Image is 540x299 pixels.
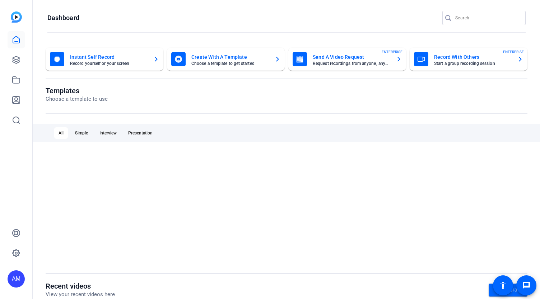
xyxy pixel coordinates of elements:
[71,127,92,139] div: Simple
[434,53,512,61] mat-card-title: Record With Others
[46,48,163,71] button: Instant Self RecordRecord yourself or your screen
[410,48,527,71] button: Record With OthersStart a group recording sessionENTERPRISE
[191,61,269,66] mat-card-subtitle: Choose a template to get started
[489,284,527,296] a: Go to library
[124,127,157,139] div: Presentation
[70,61,148,66] mat-card-subtitle: Record yourself or your screen
[499,281,507,290] mat-icon: accessibility
[503,49,524,54] span: ENTERPRISE
[95,127,121,139] div: Interview
[8,270,25,288] div: AM
[70,53,148,61] mat-card-title: Instant Self Record
[46,86,108,95] h1: Templates
[313,53,390,61] mat-card-title: Send A Video Request
[47,14,79,22] h1: Dashboard
[54,127,68,139] div: All
[455,14,520,22] input: Search
[288,48,406,71] button: Send A Video RequestRequest recordings from anyone, anywhereENTERPRISE
[382,49,402,54] span: ENTERPRISE
[11,11,22,23] img: blue-gradient.svg
[522,281,531,290] mat-icon: message
[167,48,285,71] button: Create With A TemplateChoose a template to get started
[46,95,108,103] p: Choose a template to use
[46,282,115,290] h1: Recent videos
[46,290,115,299] p: View your recent videos here
[313,61,390,66] mat-card-subtitle: Request recordings from anyone, anywhere
[191,53,269,61] mat-card-title: Create With A Template
[434,61,512,66] mat-card-subtitle: Start a group recording session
